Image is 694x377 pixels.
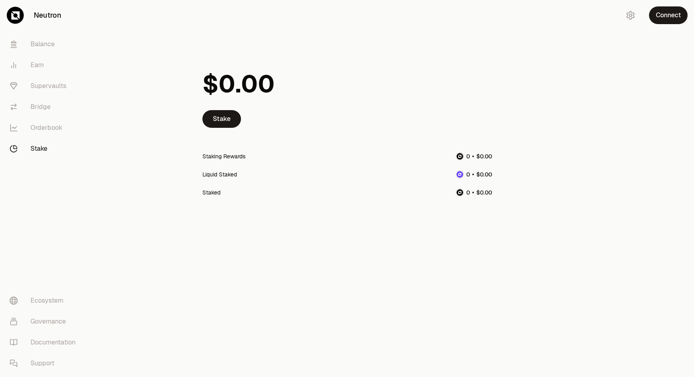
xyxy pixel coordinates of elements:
[202,170,237,178] div: Liquid Staked
[3,76,87,96] a: Supervaults
[3,353,87,374] a: Support
[3,138,87,159] a: Stake
[457,153,463,160] img: NTRN Logo
[202,152,245,160] div: Staking Rewards
[457,189,463,196] img: NTRN Logo
[3,332,87,353] a: Documentation
[3,290,87,311] a: Ecosystem
[457,171,463,178] img: dNTRN Logo
[3,34,87,55] a: Balance
[202,110,241,128] a: Stake
[3,55,87,76] a: Earn
[3,96,87,117] a: Bridge
[202,188,220,197] div: Staked
[649,6,688,24] button: Connect
[3,311,87,332] a: Governance
[3,117,87,138] a: Orderbook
